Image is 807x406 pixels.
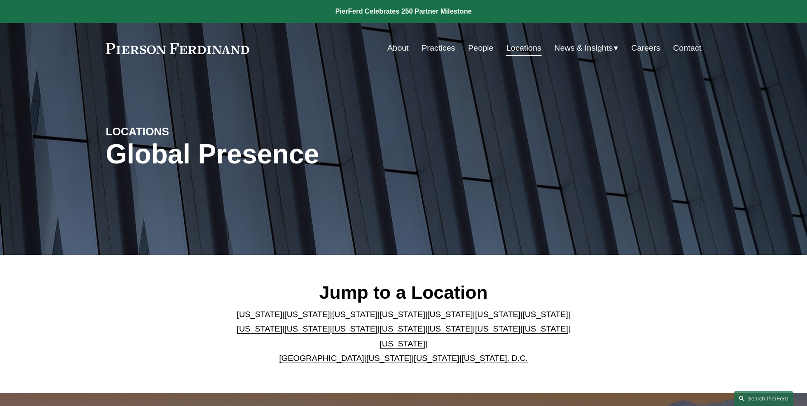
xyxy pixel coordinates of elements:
a: [US_STATE] [414,354,459,363]
a: Careers [631,40,660,56]
span: News & Insights [554,41,613,56]
a: [US_STATE] [285,324,330,333]
a: Practices [422,40,455,56]
a: Locations [506,40,541,56]
a: [US_STATE], D.C. [462,354,528,363]
a: folder dropdown [554,40,619,56]
a: [US_STATE] [522,324,568,333]
a: [US_STATE] [427,324,473,333]
a: [US_STATE] [380,339,425,348]
a: [US_STATE] [380,324,425,333]
h2: Jump to a Location [230,281,577,303]
a: [US_STATE] [380,310,425,319]
a: People [468,40,493,56]
h1: Global Presence [106,139,503,170]
a: Search this site [734,391,793,406]
a: [US_STATE] [332,324,378,333]
a: About [388,40,409,56]
p: | | | | | | | | | | | | | | | | | | [230,307,577,366]
a: Contact [673,40,701,56]
a: [US_STATE] [366,354,412,363]
a: [US_STATE] [475,310,520,319]
a: [US_STATE] [237,310,282,319]
a: [US_STATE] [475,324,520,333]
a: [US_STATE] [285,310,330,319]
a: [US_STATE] [427,310,473,319]
a: [GEOGRAPHIC_DATA] [279,354,364,363]
a: [US_STATE] [237,324,282,333]
a: [US_STATE] [522,310,568,319]
a: [US_STATE] [332,310,378,319]
h4: LOCATIONS [106,125,255,138]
